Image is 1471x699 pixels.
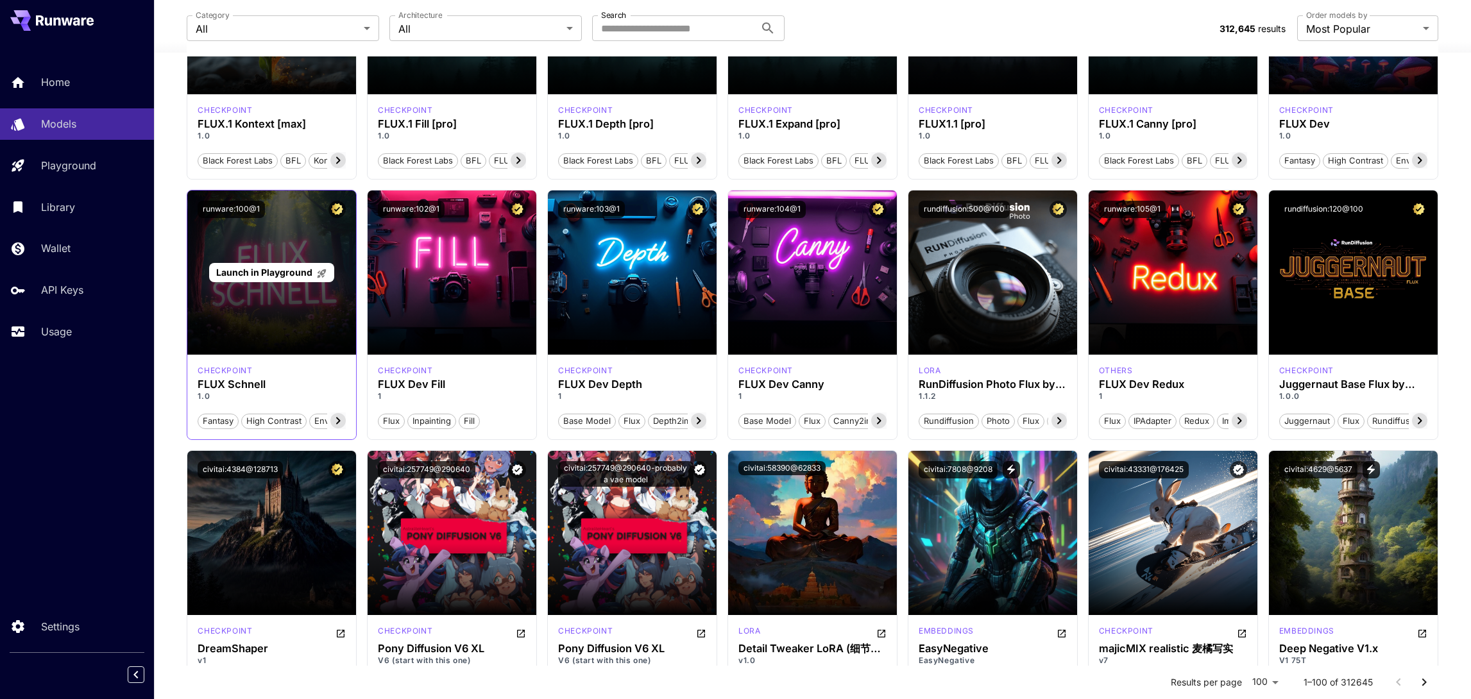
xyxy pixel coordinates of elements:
h3: Deep Negative V1.x [1279,643,1427,655]
div: FLUX.1 D [738,365,793,376]
button: rundiffusion [919,412,979,429]
p: 1 [558,391,706,402]
button: Black Forest Labs [378,152,458,169]
label: Order models by [1306,10,1367,21]
span: Inpainting [408,415,455,428]
div: FLUX.1 Kontext [max] [198,118,346,130]
p: 1 [738,391,887,402]
h3: EasyNegative [919,643,1067,655]
h3: FLUX.1 Depth [pro] [558,118,706,130]
button: Redux [1179,412,1214,429]
span: Black Forest Labs [198,155,277,167]
p: Library [41,199,75,215]
button: BFL [641,152,667,169]
button: Certified Model – Vetted for best performance and includes a commercial license. [509,201,526,218]
span: Redux [1180,415,1214,428]
p: v7 [1099,655,1247,666]
p: checkpoint [738,365,793,376]
h3: FLUX1.1 [pro] [919,118,1067,130]
span: Base model [739,415,795,428]
button: runware:103@1 [558,201,625,218]
div: FLUX.1 D [1099,365,1133,376]
p: 1 [1099,391,1247,402]
span: BFL [1182,155,1207,167]
button: BFL [461,152,486,169]
button: BFL [1182,152,1207,169]
span: BFL [822,155,846,167]
h3: Pony Diffusion V6 XL [378,643,526,655]
a: Launch in Playground [209,263,334,283]
p: 1 [378,391,526,402]
p: checkpoint [198,625,252,637]
div: FLUX Dev Redux [1099,378,1247,391]
button: Collapse sidebar [128,666,144,683]
button: Fill [459,412,480,429]
p: checkpoint [378,625,432,637]
button: IPAdapter [1128,412,1177,429]
button: Kontext [309,152,349,169]
button: Black Forest Labs [1099,152,1179,169]
p: lora [919,365,940,376]
button: Certified Model – Vetted for best performance and includes a commercial license. [328,461,346,478]
button: Environment [309,412,370,429]
p: checkpoint [198,105,252,116]
button: Black Forest Labs [558,152,638,169]
button: Certified Model – Vetted for best performance and includes a commercial license. [689,201,706,218]
label: Search [601,10,626,21]
p: embeddings [1279,625,1334,637]
button: FLUX1.1 [pro] [1030,152,1093,169]
h3: FLUX.1 Canny [pro] [1099,118,1247,130]
button: Flux [799,412,826,429]
div: FLUX Dev Canny [738,378,887,391]
p: 1.0 [198,130,346,142]
div: FLUX.1 D [919,365,940,376]
h3: FLUX Dev Depth [558,378,706,391]
p: checkpoint [558,365,613,376]
div: FLUX.1 S [198,365,252,376]
button: Go to next page [1411,670,1437,695]
button: depth2img [648,412,701,429]
span: flux [1018,415,1044,428]
p: Home [41,74,70,90]
button: BFL [1001,152,1027,169]
button: Black Forest Labs [738,152,819,169]
button: High Contrast [241,412,307,429]
span: canny2img [829,415,883,428]
p: 1.0.0 [1279,391,1427,402]
p: checkpoint [919,105,973,116]
button: Black Forest Labs [198,152,278,169]
button: View trigger words [1003,461,1020,478]
button: Verified working [509,461,526,478]
div: FLUX.1 D [558,365,613,376]
span: Fantasy [198,415,238,428]
p: V6 (start with this one) [378,655,526,666]
div: SD 1.5 [198,625,252,641]
span: Kontext [309,155,348,167]
span: FLUX.1 Depth [pro] [670,155,754,167]
div: FLUX.1 D [1279,105,1334,116]
button: Base model [738,412,796,429]
h3: FLUX.1 Fill [pro] [378,118,526,130]
h3: FLUX Dev [1279,118,1427,130]
div: DreamShaper [198,643,346,655]
h3: Detail Tweaker LoRA (细节调整LoRA) [738,643,887,655]
button: Open in CivitAI [876,625,887,641]
button: runware:102@1 [378,201,445,218]
button: Certified Model – Vetted for best performance and includes a commercial license. [1230,201,1247,218]
span: photo [982,415,1014,428]
span: Black Forest Labs [1100,155,1178,167]
span: High Contrast [242,415,306,428]
button: Flux [378,412,405,429]
button: rundiffusion:120@100 [1279,201,1368,218]
button: Flux [1099,412,1126,429]
button: civitai:257749@290640-probably a vae model [558,461,693,487]
h3: Juggernaut Base Flux by RunDiffusion [1279,378,1427,391]
p: Usage [41,324,72,339]
button: Verified working [693,461,706,478]
span: All [398,21,561,37]
p: 1–100 of 312645 [1304,676,1373,689]
span: Base model [559,415,615,428]
p: Results per page [1171,676,1242,689]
